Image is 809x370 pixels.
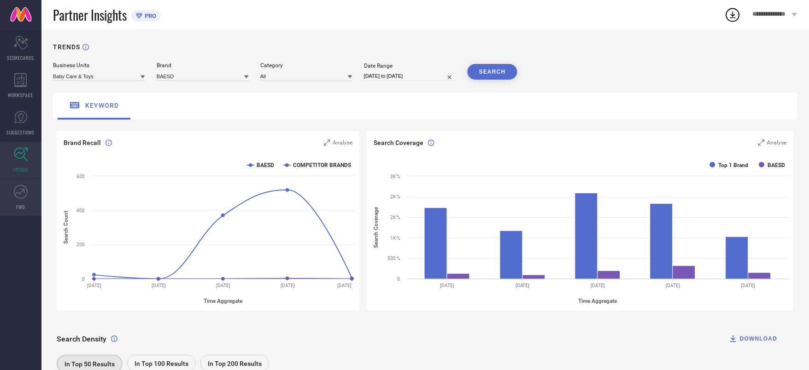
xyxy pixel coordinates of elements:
[76,242,85,247] text: 200
[82,277,85,282] text: 0
[63,211,69,244] tspan: Search Count
[397,277,400,282] text: 0
[390,236,400,241] text: 1K %
[516,283,530,288] text: [DATE]
[53,62,145,69] div: Business Units
[257,162,274,168] text: BAESD
[142,12,156,19] span: PRO
[7,54,35,61] span: SCORECARDS
[758,139,765,146] svg: Zoom
[76,208,85,213] text: 400
[293,162,351,168] text: COMPETITOR BRANDS
[87,283,101,288] text: [DATE]
[17,203,25,210] span: FWD
[390,194,400,199] text: 2K %
[260,62,352,69] div: Category
[591,283,605,288] text: [DATE]
[8,92,34,98] span: WORKSPACE
[333,139,352,146] span: Analyse
[440,283,455,288] text: [DATE]
[152,283,166,288] text: [DATE]
[373,207,380,248] tspan: Search Coverage
[76,174,85,179] text: 600
[204,298,243,305] tspan: Time Aggregate
[53,6,127,24] span: Partner Insights
[719,162,749,168] text: Top 1 Brand
[717,330,789,348] button: DOWNLOAD
[390,174,400,179] text: 3K %
[281,283,295,288] text: [DATE]
[364,71,456,81] input: Select date range
[324,139,330,146] svg: Zoom
[768,162,786,168] text: BAESD
[208,360,262,367] span: In Top 200 Results
[13,166,29,173] span: TRENDS
[135,360,188,367] span: In Top 100 Results
[85,102,119,109] span: keyword
[57,335,106,343] span: Search Density
[157,62,249,69] div: Brand
[337,283,352,288] text: [DATE]
[64,360,115,368] span: In Top 50 Results
[364,63,456,69] div: Date Range
[742,283,756,288] text: [DATE]
[725,6,741,23] div: Open download list
[666,283,680,288] text: [DATE]
[7,129,35,136] span: SUGGESTIONS
[468,64,517,80] button: SEARCH
[387,256,400,261] text: 500 %
[53,43,80,51] h1: TRENDS
[390,215,400,220] text: 2K %
[374,139,423,146] span: Search Coverage
[579,298,618,305] tspan: Time Aggregate
[216,283,230,288] text: [DATE]
[64,139,101,146] span: Brand Recall
[767,139,787,146] span: Analyse
[729,334,778,343] div: DOWNLOAD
